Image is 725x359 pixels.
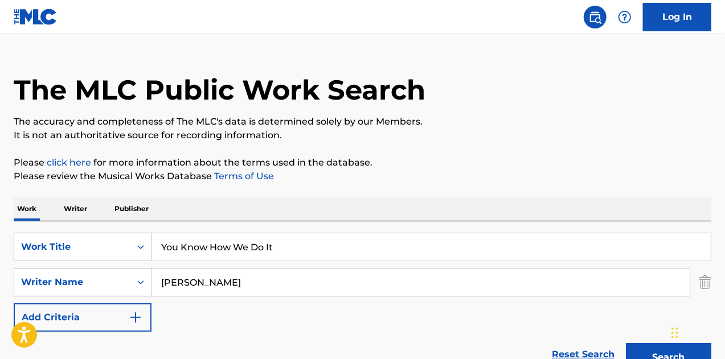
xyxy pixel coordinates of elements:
[47,157,91,168] a: click here
[671,316,678,350] div: Drag
[584,6,607,28] a: Public Search
[668,304,725,359] iframe: Chat Widget
[21,275,124,289] div: Writer Name
[699,268,711,296] img: Delete Criterion
[588,10,602,24] img: search
[14,115,711,129] p: The accuracy and completeness of The MLC's data is determined solely by our Members.
[21,240,124,254] div: Work Title
[14,170,711,183] p: Please review the Musical Works Database
[643,3,711,31] a: Log In
[14,197,40,221] p: Work
[129,311,142,324] img: 9d2ae6d4665cec9f34b9.svg
[14,129,711,142] p: It is not an authoritative source for recording information.
[60,197,91,221] p: Writer
[613,6,636,28] div: Help
[618,10,632,24] img: help
[14,73,425,107] h1: The MLC Public Work Search
[111,197,152,221] p: Publisher
[212,171,274,181] a: Terms of Use
[14,303,151,332] button: Add Criteria
[14,156,711,170] p: Please for more information about the terms used in the database.
[14,9,58,25] img: MLC Logo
